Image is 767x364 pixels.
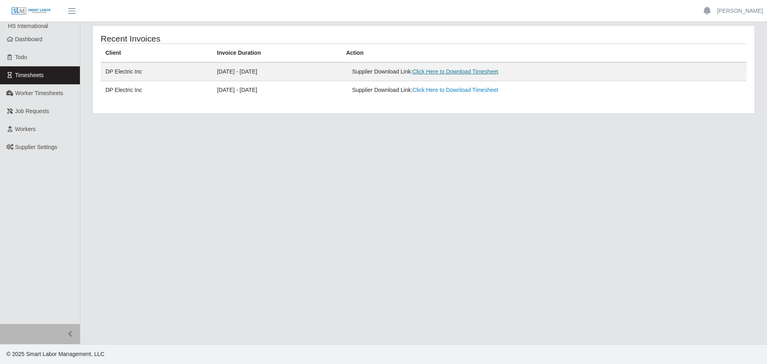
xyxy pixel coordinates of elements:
span: © 2025 Smart Labor Management, LLC [6,351,104,357]
th: Client [101,44,212,63]
td: [DATE] - [DATE] [212,62,341,81]
span: Worker Timesheets [15,90,63,96]
span: Timesheets [15,72,44,78]
a: Click Here to Download Timesheet [412,68,498,75]
th: Action [341,44,747,63]
div: Supplier Download Link: [352,68,604,76]
td: DP Electric Inc [101,62,212,81]
a: [PERSON_NAME] [717,7,763,15]
a: Click Here to Download Timesheet [412,87,498,93]
span: Workers [15,126,36,132]
div: Supplier Download Link: [352,86,604,94]
h4: Recent Invoices [101,34,363,44]
span: Supplier Settings [15,144,58,150]
span: Todo [15,54,27,60]
td: DP Electric Inc [101,81,212,99]
th: Invoice Duration [212,44,341,63]
span: Dashboard [15,36,43,42]
td: [DATE] - [DATE] [212,81,341,99]
span: Job Requests [15,108,50,114]
span: HS International [8,23,48,29]
img: SLM Logo [11,7,51,16]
